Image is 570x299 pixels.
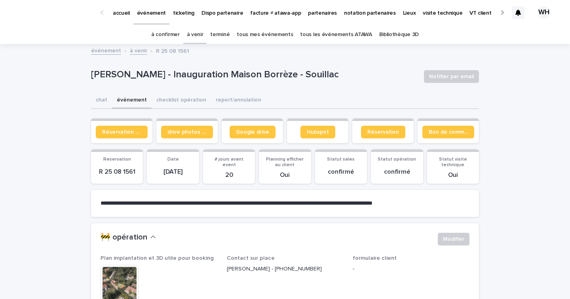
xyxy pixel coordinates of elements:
a: événement [91,46,121,55]
span: Bon de commande [429,129,468,135]
span: Statut sales [327,157,355,162]
img: Ls34BcGeRexTGTNfXpUC [16,5,93,21]
p: Oui [432,171,474,179]
a: à confirmer [151,25,180,44]
span: Contact sur place [227,255,275,261]
a: Google drive [230,126,275,138]
span: Réservation client [102,129,141,135]
button: chat [91,92,112,109]
button: checklist opération [152,92,211,109]
span: Modifier [443,235,464,243]
a: Réservation client [96,126,148,138]
a: tous les événements ATAWA [300,25,372,44]
span: # jours avant event [215,157,243,167]
a: à venir [187,25,203,44]
p: confirmé [376,168,418,176]
span: Reservation [103,157,131,162]
div: WH [538,6,550,19]
p: [PERSON_NAME] - Inauguration Maison Borrèze - Souillac [91,69,418,80]
span: drive photos coordinateur [167,129,207,135]
button: report/annulation [211,92,266,109]
span: Date [167,157,179,162]
a: à venir [130,46,147,55]
span: Statut opération [378,157,416,162]
button: Modifier [438,233,469,245]
a: drive photos coordinateur [161,126,213,138]
span: Plan implantation et 3D utile pour booking [101,255,214,261]
p: [PERSON_NAME] - [PHONE_NUMBER] [227,265,344,273]
span: formulaire client [353,255,397,261]
a: Bibliothèque 3D [379,25,419,44]
p: Oui [264,171,306,179]
p: R 25 08 1561 [156,46,189,55]
h2: 🚧 opération [101,233,147,242]
p: - [353,265,469,273]
a: Bon de commande [422,126,474,138]
span: Planning afficher au client [266,157,304,167]
a: Hubspot [300,126,335,138]
a: tous mes événements [237,25,293,44]
span: Réservation [367,129,399,135]
a: terminé [210,25,230,44]
p: 20 [208,171,250,179]
p: confirmé [320,168,362,176]
button: Notifier par email [424,70,479,83]
button: événement [112,92,152,109]
span: Statut visite technique [439,157,467,167]
span: Notifier par email [429,73,474,80]
span: Hubspot [307,129,329,135]
a: Réservation [361,126,405,138]
span: Google drive [236,129,269,135]
p: R 25 08 1561 [96,168,138,176]
button: 🚧 opération [101,233,156,242]
p: [DATE] [152,168,194,176]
